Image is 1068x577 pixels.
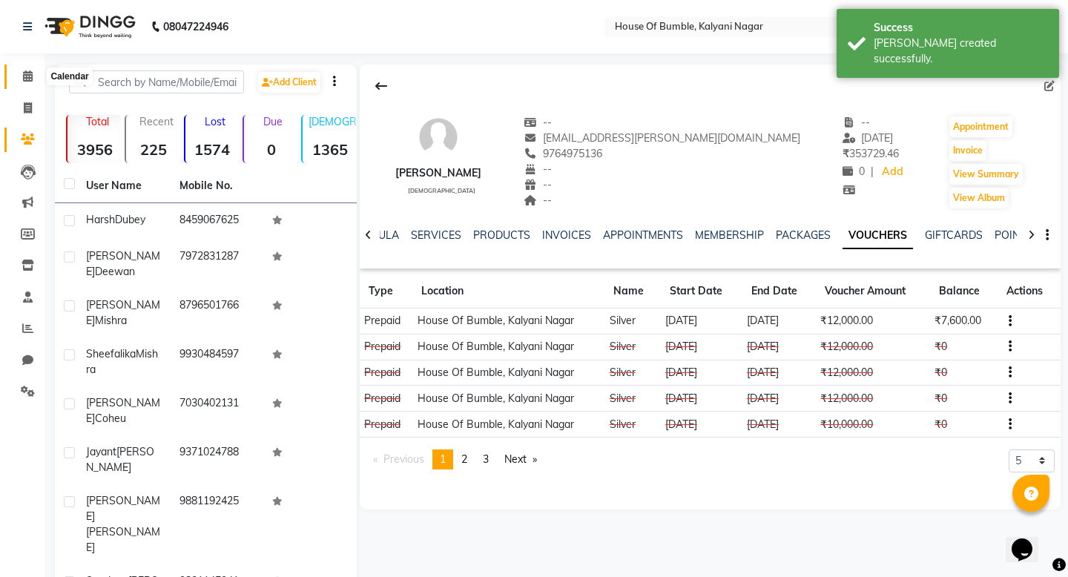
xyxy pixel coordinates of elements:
[995,228,1032,242] a: POINTS
[874,36,1048,67] div: Bill created successfully.
[303,140,357,159] strong: 1365
[86,213,115,226] span: Harsh
[816,412,930,438] td: ₹10,000.00
[742,309,817,334] td: [DATE]
[461,452,467,466] span: 2
[86,525,160,554] span: [PERSON_NAME]
[604,360,660,386] td: Silver
[95,314,127,327] span: Mishra
[542,228,591,242] a: INVOICES
[171,203,264,240] td: 8459067625
[880,162,906,182] a: Add
[412,309,604,334] td: House Of Bumble, Kalyani Nagar
[360,360,413,386] td: Prepaid
[930,360,998,386] td: ₹0
[603,228,683,242] a: APPOINTMENTS
[412,412,604,438] td: House Of Bumble, Kalyani Nagar
[925,228,983,242] a: GIFTCARDS
[742,386,817,412] td: [DATE]
[126,140,180,159] strong: 225
[604,274,660,309] th: Name
[191,115,240,128] p: Lost
[95,412,126,425] span: Coheu
[661,386,742,412] td: [DATE]
[244,140,298,159] strong: 0
[930,309,998,334] td: ₹7,600.00
[604,334,660,360] td: Silver
[524,194,552,207] span: --
[360,274,413,309] th: Type
[171,288,264,337] td: 8796501766
[67,140,122,159] strong: 3956
[524,162,552,176] span: --
[524,147,602,160] span: 9764975136
[604,386,660,412] td: Silver
[874,20,1048,36] div: Success
[86,494,160,523] span: [PERSON_NAME]
[695,228,764,242] a: MEMBERSHIP
[843,116,871,129] span: --
[742,412,817,438] td: [DATE]
[998,274,1061,309] th: Actions
[661,334,742,360] td: [DATE]
[408,187,475,194] span: [DEMOGRAPHIC_DATA]
[171,240,264,288] td: 7972831287
[661,412,742,438] td: [DATE]
[930,386,998,412] td: ₹0
[412,334,604,360] td: House Of Bumble, Kalyani Nagar
[930,334,998,360] td: ₹0
[949,116,1012,137] button: Appointment
[742,360,817,386] td: [DATE]
[86,396,160,425] span: [PERSON_NAME]
[86,445,116,458] span: Jayant
[416,115,461,159] img: avatar
[524,131,800,145] span: [EMAIL_ADDRESS][PERSON_NAME][DOMAIN_NAME]
[383,452,424,466] span: Previous
[412,386,604,412] td: House Of Bumble, Kalyani Nagar
[171,484,264,564] td: 9881192425
[171,435,264,484] td: 9371024788
[949,164,1023,185] button: View Summary
[661,309,742,334] td: [DATE]
[360,412,413,438] td: Prepaid
[77,169,171,203] th: User Name
[497,449,544,469] a: Next
[524,178,552,191] span: --
[69,70,244,93] input: Search by Name/Mobile/Email/Code
[604,412,660,438] td: Silver
[395,165,481,181] div: [PERSON_NAME]
[816,334,930,360] td: ₹12,000.00
[86,298,160,327] span: [PERSON_NAME]
[163,6,228,47] b: 08047224946
[86,347,136,360] span: Sheefalika
[132,115,180,128] p: Recent
[171,169,264,203] th: Mobile No.
[930,412,998,438] td: ₹0
[412,274,604,309] th: Location
[930,274,998,309] th: Balance
[949,188,1009,208] button: View Album
[661,360,742,386] td: [DATE]
[1006,518,1053,562] iframe: chat widget
[411,228,461,242] a: SERVICES
[524,116,552,129] span: --
[185,140,240,159] strong: 1574
[843,222,913,249] a: VOUCHERS
[742,334,817,360] td: [DATE]
[47,67,92,85] div: Calendar
[38,6,139,47] img: logo
[412,360,604,386] td: House Of Bumble, Kalyani Nagar
[73,115,122,128] p: Total
[483,452,489,466] span: 3
[843,147,849,160] span: ₹
[871,164,874,179] span: |
[360,386,413,412] td: Prepaid
[95,265,135,278] span: Deewan
[816,386,930,412] td: ₹12,000.00
[115,213,145,226] span: Dubey
[816,274,930,309] th: Voucher Amount
[816,309,930,334] td: ₹12,000.00
[309,115,357,128] p: [DEMOGRAPHIC_DATA]
[366,449,545,469] nav: Pagination
[742,274,817,309] th: End Date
